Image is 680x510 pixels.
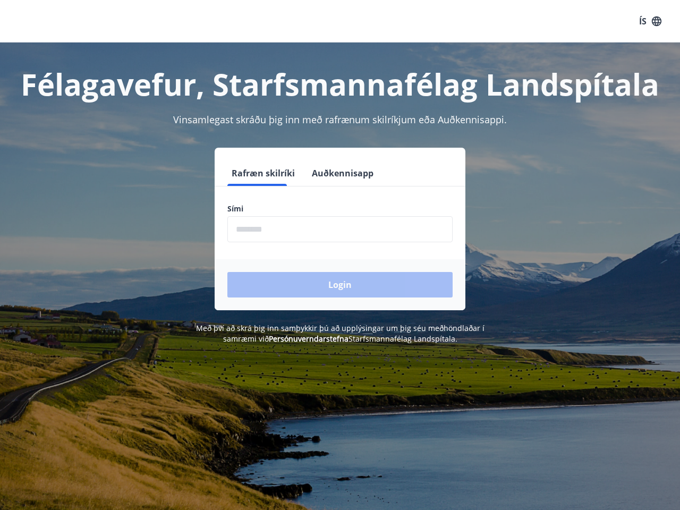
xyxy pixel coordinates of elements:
[13,64,667,104] h1: Félagavefur, Starfsmannafélag Landspítala
[173,113,507,126] span: Vinsamlegast skráðu þig inn með rafrænum skilríkjum eða Auðkennisappi.
[308,160,378,186] button: Auðkennisapp
[269,334,348,344] a: Persónuverndarstefna
[227,203,453,214] label: Sími
[196,323,484,344] span: Með því að skrá þig inn samþykkir þú að upplýsingar um þig séu meðhöndlaðar í samræmi við Starfsm...
[633,12,667,31] button: ÍS
[227,160,299,186] button: Rafræn skilríki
